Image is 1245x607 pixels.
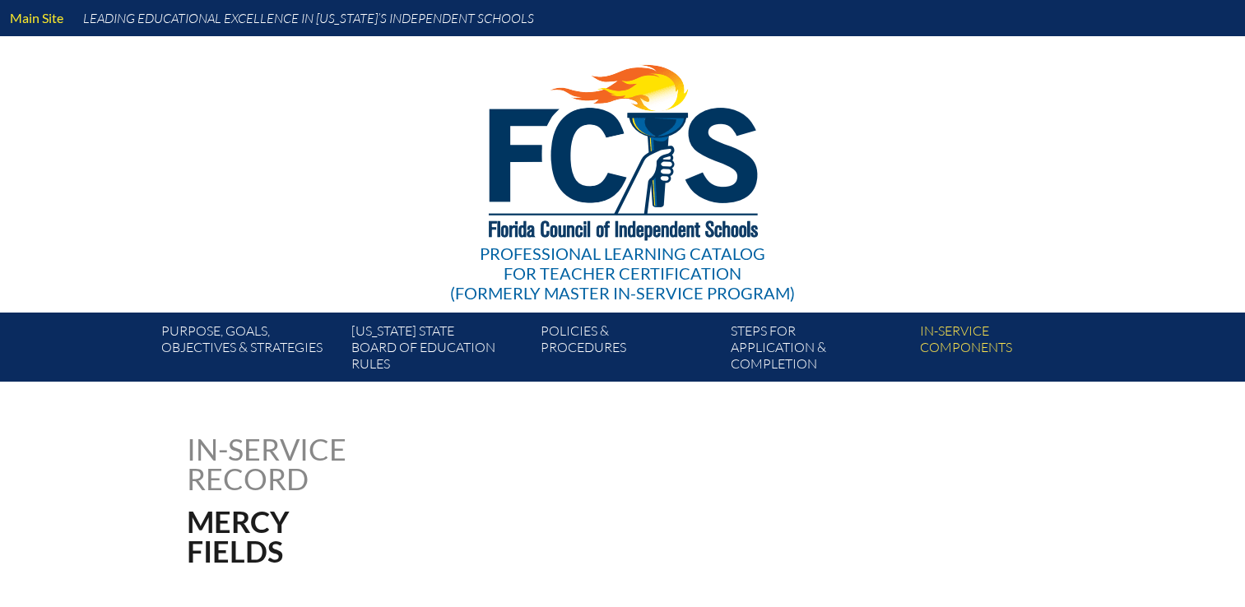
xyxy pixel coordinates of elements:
h1: Mercy Fields [187,507,727,566]
a: [US_STATE] StateBoard of Education rules [345,319,534,382]
a: Professional Learning Catalog for Teacher Certification(formerly Master In-service Program) [444,33,801,306]
a: Main Site [3,7,70,29]
a: Steps forapplication & completion [724,319,913,382]
div: Professional Learning Catalog (formerly Master In-service Program) [450,243,795,303]
h1: In-service record [187,434,518,493]
a: Purpose, goals,objectives & strategies [155,319,344,382]
a: Policies &Procedures [534,319,723,382]
span: for Teacher Certification [504,263,741,283]
img: FCISlogo221.eps [453,36,792,261]
a: In-servicecomponents [913,319,1103,382]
